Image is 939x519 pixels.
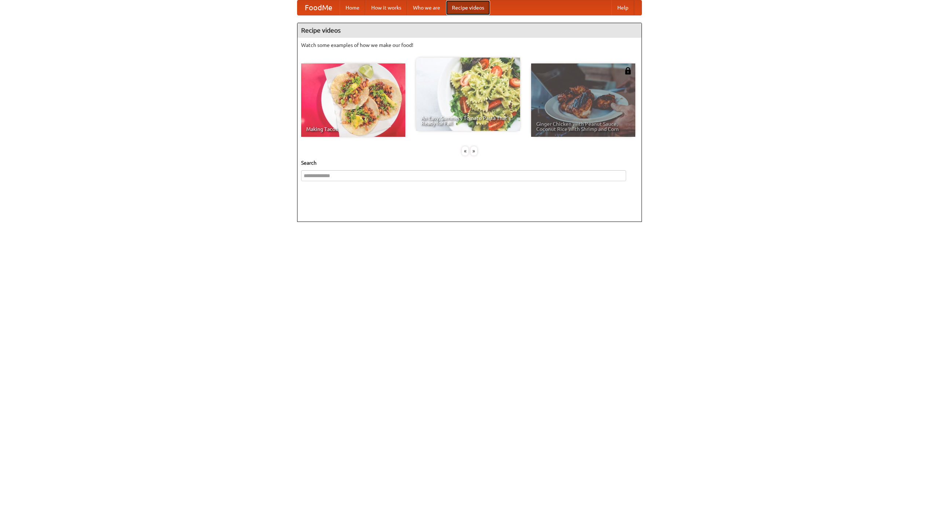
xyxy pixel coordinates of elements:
a: An Easy, Summery Tomato Pasta That's Ready for Fall [416,58,520,131]
a: Making Tacos [301,63,405,137]
a: FoodMe [297,0,340,15]
a: Recipe videos [446,0,490,15]
div: « [462,146,468,156]
a: Who we are [407,0,446,15]
span: Making Tacos [306,127,400,132]
span: An Easy, Summery Tomato Pasta That's Ready for Fall [421,116,515,126]
h5: Search [301,159,638,167]
p: Watch some examples of how we make our food! [301,41,638,49]
img: 483408.png [624,67,632,74]
a: Help [611,0,634,15]
div: » [471,146,477,156]
a: How it works [365,0,407,15]
h4: Recipe videos [297,23,642,38]
a: Home [340,0,365,15]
